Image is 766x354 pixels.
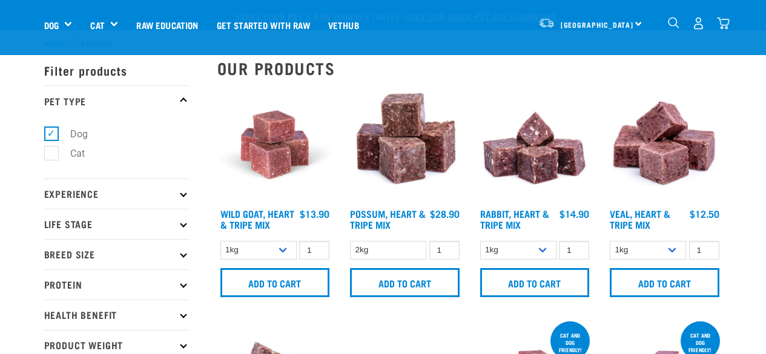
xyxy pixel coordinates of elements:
img: Cubes [607,87,722,203]
a: Veal, Heart & Tripe Mix [610,211,670,227]
p: Experience [44,179,190,209]
img: user.png [692,17,705,30]
p: Health Benefit [44,300,190,330]
p: Life Stage [44,209,190,239]
img: home-icon@2x.png [717,17,730,30]
div: $12.50 [690,208,719,219]
img: van-moving.png [538,18,555,28]
input: Add to cart [480,268,590,297]
img: 1175 Rabbit Heart Tripe Mix 01 [477,87,593,203]
div: $13.90 [300,208,329,219]
a: Rabbit, Heart & Tripe Mix [480,211,549,227]
input: Add to cart [220,268,330,297]
input: 1 [689,241,719,260]
p: Protein [44,269,190,300]
img: home-icon-1@2x.png [668,17,679,28]
a: Dog [44,18,59,32]
p: Pet Type [44,85,190,116]
a: Vethub [319,1,368,49]
label: Cat [51,146,90,161]
img: 1067 Possum Heart Tripe Mix 01 [347,87,463,203]
h2: Our Products [217,59,722,77]
a: Raw Education [127,1,207,49]
label: Dog [51,126,93,142]
input: Add to cart [610,268,719,297]
div: $28.90 [430,208,460,219]
span: [GEOGRAPHIC_DATA] [561,22,634,27]
a: Get started with Raw [208,1,319,49]
a: Possum, Heart & Tripe Mix [350,211,426,227]
input: 1 [299,241,329,260]
div: $14.90 [560,208,589,219]
p: Breed Size [44,239,190,269]
a: Wild Goat, Heart & Tripe Mix [220,211,294,227]
a: Cat [90,18,104,32]
input: 1 [429,241,460,260]
input: Add to cart [350,268,460,297]
img: Goat Heart Tripe 8451 [217,87,333,203]
input: 1 [559,241,589,260]
p: Filter products [44,55,190,85]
